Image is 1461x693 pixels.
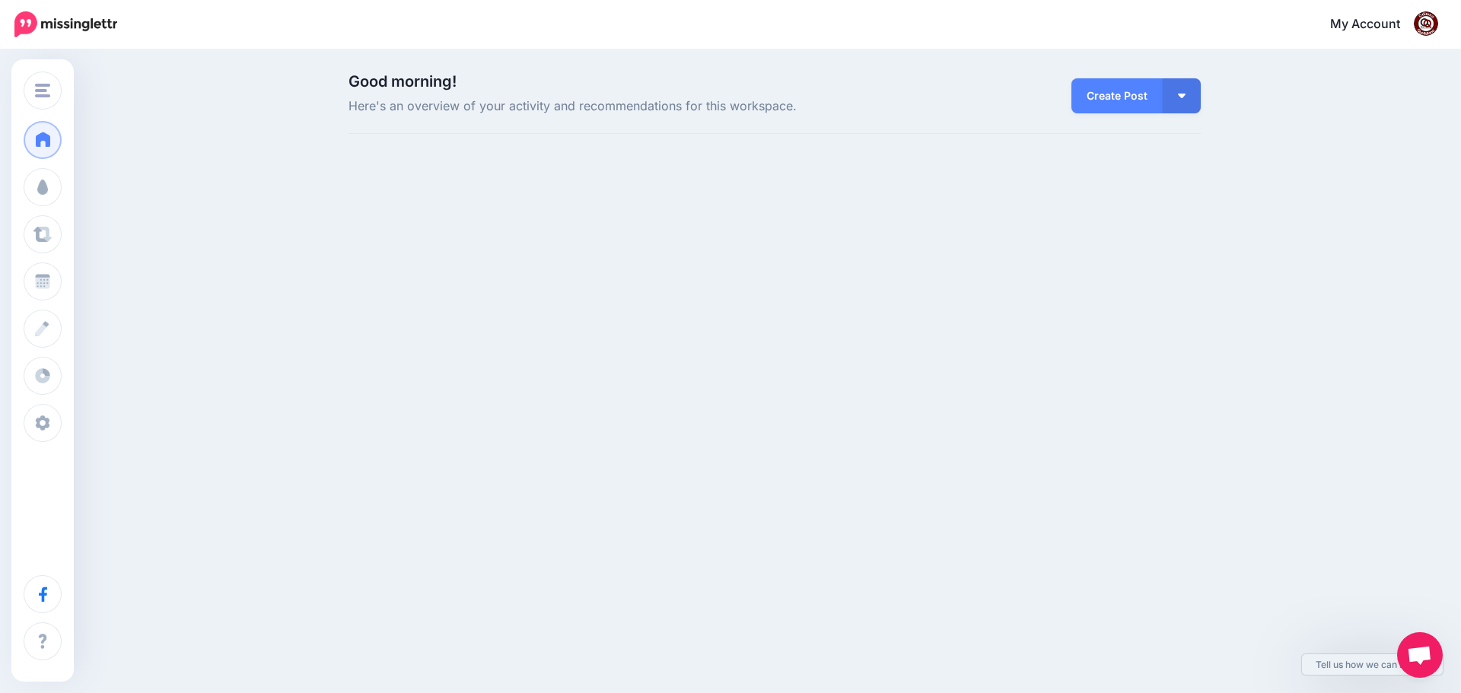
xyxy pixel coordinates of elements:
[1315,6,1438,43] a: My Account
[1397,632,1443,678] a: Aprire la chat
[349,72,457,91] span: Good morning!
[349,97,909,116] span: Here's an overview of your activity and recommendations for this workspace.
[1178,94,1186,98] img: arrow-down-white.png
[35,84,50,97] img: menu.png
[14,11,117,37] img: Missinglettr
[1302,654,1443,675] a: Tell us how we can improve
[1071,78,1163,113] a: Create Post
